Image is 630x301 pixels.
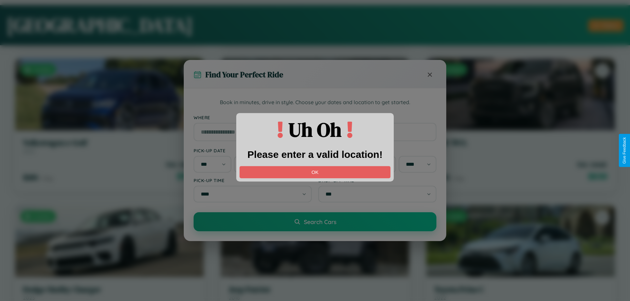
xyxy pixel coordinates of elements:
[318,178,436,183] label: Drop-off Time
[194,115,436,120] label: Where
[194,178,312,183] label: Pick-up Time
[205,69,283,80] h3: Find Your Perfect Ride
[318,148,436,153] label: Drop-off Date
[194,148,312,153] label: Pick-up Date
[194,98,436,107] p: Book in minutes, drive in style. Choose your dates and location to get started.
[304,218,336,225] span: Search Cars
